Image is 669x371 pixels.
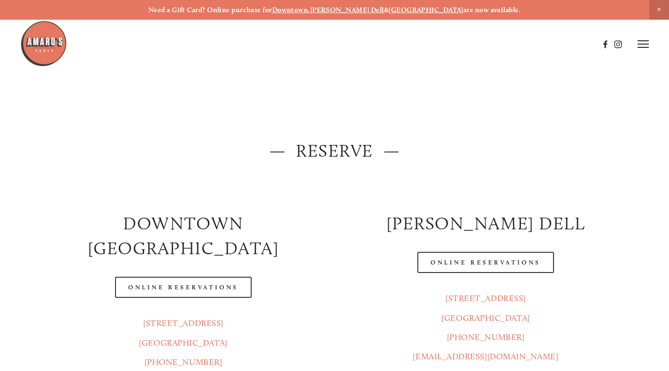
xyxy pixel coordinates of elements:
a: [GEOGRAPHIC_DATA] [389,6,463,14]
a: [STREET_ADDRESS] [143,318,223,328]
a: Downtown [272,6,308,14]
a: Online Reservations [417,252,554,273]
a: Online Reservations [115,277,251,298]
a: [EMAIL_ADDRESS][DOMAIN_NAME] [413,351,558,362]
a: [GEOGRAPHIC_DATA] [139,338,227,348]
img: Amaro's Table [20,20,67,67]
strong: Need a Gift Card? Online purchase for [148,6,272,14]
a: [STREET_ADDRESS] [446,293,526,303]
a: [GEOGRAPHIC_DATA] [441,313,530,323]
strong: & [384,6,389,14]
a: [PHONE_NUMBER] [145,357,223,367]
h2: — Reserve — [40,138,629,163]
a: [PHONE_NUMBER] [447,332,525,342]
strong: are now available. [463,6,521,14]
strong: , [308,6,310,14]
h2: Downtown [GEOGRAPHIC_DATA] [40,211,327,261]
h2: [PERSON_NAME] DELL [343,211,629,236]
a: [PERSON_NAME] Dell [310,6,384,14]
